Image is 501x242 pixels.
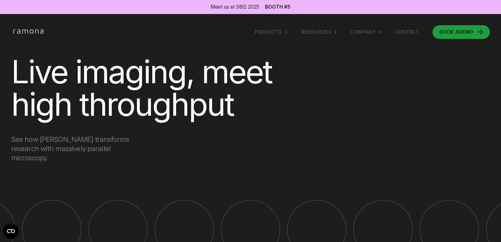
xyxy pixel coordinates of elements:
[254,29,288,35] div: Products
[211,4,259,11] div: Meet us at SBI2 2025
[351,29,376,35] div: Company
[301,29,331,35] div: RESOURCES
[440,30,473,34] div: DEMO
[11,135,147,162] p: See how [PERSON_NAME] transforms research with massively parallel microscopy.
[3,224,18,239] button: Open CMP widget
[351,29,382,35] div: Company
[395,29,419,35] a: Contact
[265,4,290,9] a: Booth #5
[254,29,282,35] div: Products
[11,55,330,121] h1: Live imaging, meet high throughput
[301,29,337,35] div: RESOURCES
[11,29,47,35] a: home
[433,25,490,39] a: BOOK ADEMO
[440,29,459,35] span: BOOK A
